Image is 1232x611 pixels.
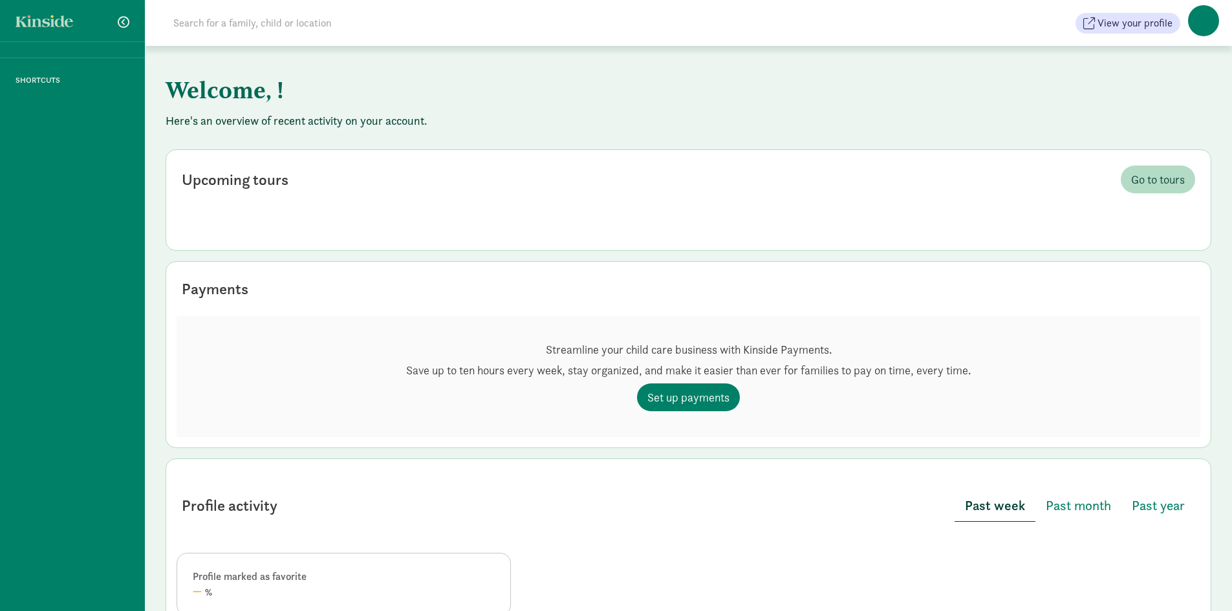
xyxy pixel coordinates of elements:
[1121,490,1195,521] button: Past year
[166,113,1211,129] p: Here's an overview of recent activity on your account.
[182,277,248,301] div: Payments
[166,67,806,113] h1: Welcome, !
[406,363,971,378] p: Save up to ten hours every week, stay organized, and make it easier than ever for families to pay...
[955,490,1035,522] button: Past week
[1075,13,1180,34] button: View your profile
[406,342,971,358] p: Streamline your child care business with Kinside Payments.
[1035,490,1121,521] button: Past month
[965,495,1025,516] span: Past week
[166,10,528,36] input: Search for a family, child or location
[1132,495,1185,516] span: Past year
[637,383,740,411] a: Set up payments
[647,389,729,406] span: Set up payments
[1121,166,1195,193] a: Go to tours
[182,494,277,517] div: Profile activity
[1131,171,1185,188] span: Go to tours
[182,168,288,191] div: Upcoming tours
[1046,495,1111,516] span: Past month
[1097,16,1173,31] span: View your profile
[193,584,495,599] div: %
[193,569,495,584] div: Profile marked as favorite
